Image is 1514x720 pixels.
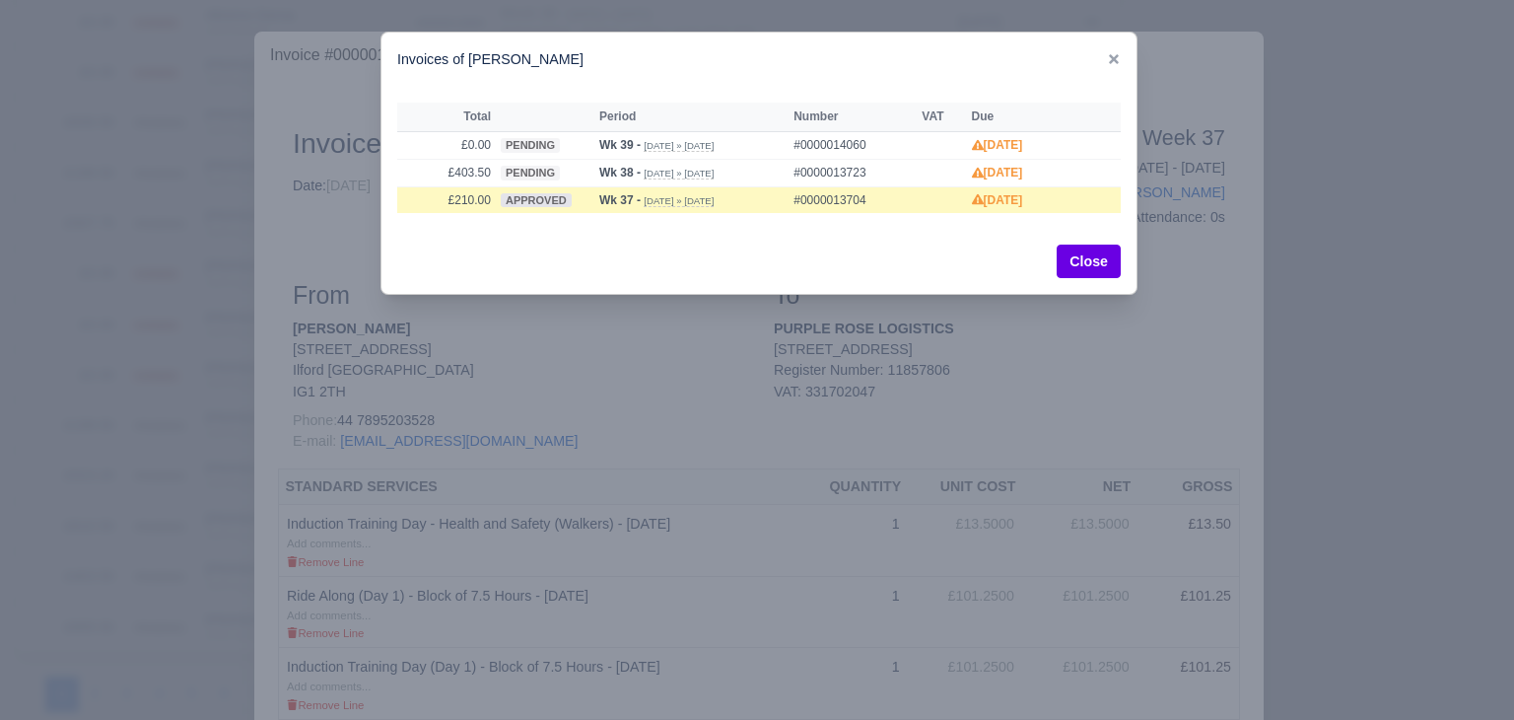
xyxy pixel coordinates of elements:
td: #0000014060 [789,131,917,159]
button: Close [1057,245,1121,278]
th: Number [789,103,917,132]
small: [DATE] » [DATE] [644,195,714,207]
strong: Wk 37 - [599,193,641,207]
td: £210.00 [397,186,496,213]
strong: Wk 39 - [599,138,641,152]
iframe: Chat Widget [1415,625,1514,720]
span: pending [501,166,560,180]
small: [DATE] » [DATE] [644,140,714,152]
td: £403.50 [397,159,496,186]
strong: Wk 38 - [599,166,641,180]
td: #0000013723 [789,159,917,186]
th: Due [967,103,1062,132]
strong: [DATE] [972,166,1023,180]
small: [DATE] » [DATE] [644,168,714,180]
span: approved [501,193,572,208]
strong: [DATE] [972,138,1023,152]
span: pending [501,138,560,153]
th: Period [594,103,789,132]
th: VAT [917,103,966,132]
td: £0.00 [397,131,496,159]
th: Total [397,103,496,132]
td: #0000013704 [789,186,917,213]
strong: [DATE] [972,193,1023,207]
div: Invoices of [PERSON_NAME] [381,33,1136,87]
